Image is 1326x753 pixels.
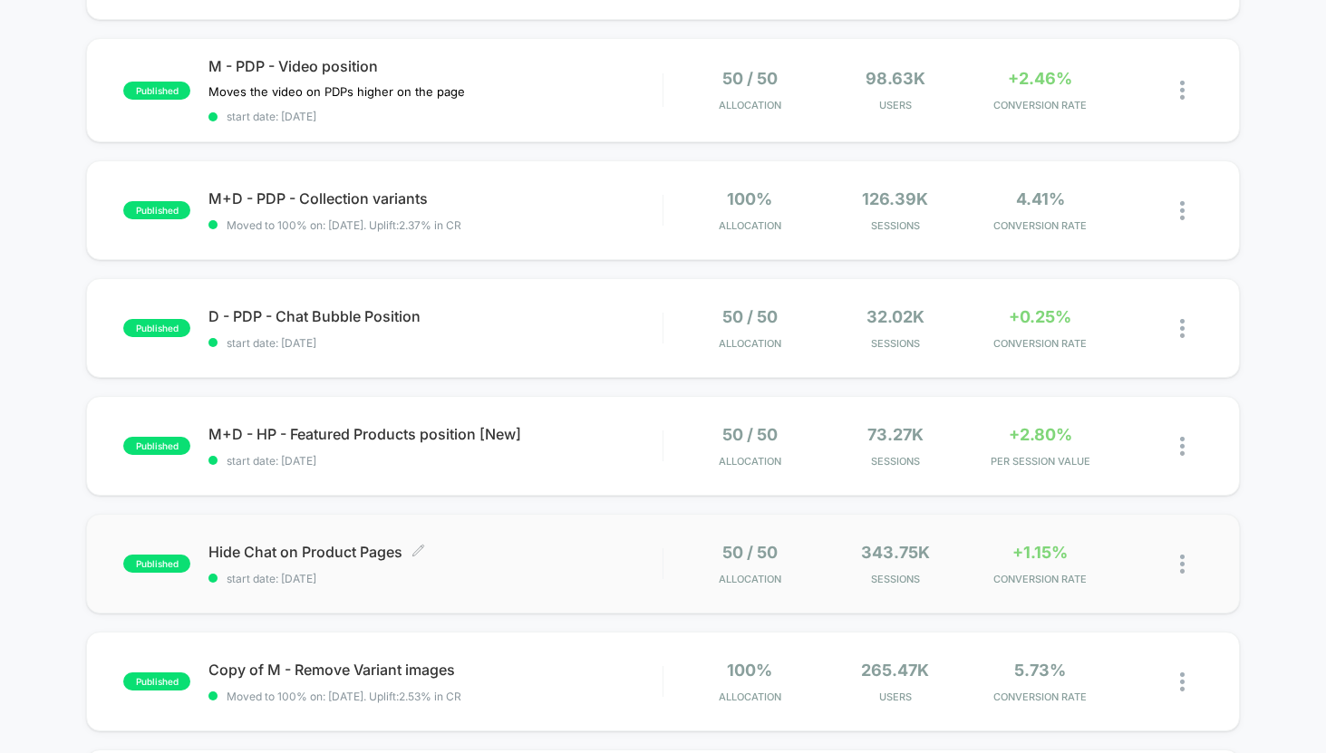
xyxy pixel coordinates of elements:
span: Moved to 100% on: [DATE] . Uplift: 2.37% in CR [227,218,461,232]
span: Moved to 100% on: [DATE] . Uplift: 2.53% in CR [227,690,461,703]
span: CONVERSION RATE [973,99,1108,111]
span: Allocation [719,455,781,468]
span: start date: [DATE] [208,336,663,350]
span: CONVERSION RATE [973,219,1108,232]
span: CONVERSION RATE [973,573,1108,585]
span: Sessions [827,337,963,350]
span: 100% [727,189,772,208]
span: +0.25% [1009,307,1071,326]
span: Sessions [827,573,963,585]
span: published [123,82,190,100]
span: start date: [DATE] [208,110,663,123]
span: published [123,201,190,219]
span: Allocation [719,219,781,232]
img: close [1180,672,1185,691]
img: close [1180,201,1185,220]
span: 4.41% [1016,189,1065,208]
span: 32.02k [866,307,924,326]
span: D - PDP - Chat Bubble Position [208,307,663,325]
span: Copy of M - Remove Variant images [208,661,663,679]
span: +1.15% [1012,543,1068,562]
span: 126.39k [862,189,928,208]
span: M+D - HP - Featured Products position [New] [208,425,663,443]
span: 50 / 50 [722,307,778,326]
span: CONVERSION RATE [973,690,1108,703]
span: 343.75k [861,543,930,562]
span: 98.63k [866,69,925,88]
span: Users [827,99,963,111]
span: M+D - PDP - Collection variants [208,189,663,208]
span: 50 / 50 [722,543,778,562]
span: Hide Chat on Product Pages [208,543,663,561]
span: Sessions [827,219,963,232]
span: published [123,319,190,337]
span: Users [827,690,963,703]
span: published [123,437,190,455]
span: PER SESSION VALUE [973,455,1108,468]
span: Allocation [719,337,781,350]
span: Allocation [719,573,781,585]
span: 100% [727,661,772,680]
span: 73.27k [867,425,924,444]
img: close [1180,437,1185,456]
span: CONVERSION RATE [973,337,1108,350]
span: Moves the video on PDPs higher on the page [208,84,465,99]
span: Allocation [719,690,781,703]
span: start date: [DATE] [208,572,663,585]
img: close [1180,319,1185,338]
span: Sessions [827,455,963,468]
span: +2.80% [1009,425,1072,444]
span: published [123,672,190,690]
img: close [1180,81,1185,100]
span: published [123,555,190,573]
span: +2.46% [1008,69,1072,88]
span: Allocation [719,99,781,111]
span: 265.47k [861,661,929,680]
span: 50 / 50 [722,425,778,444]
span: M - PDP - Video position [208,57,663,75]
span: 5.73% [1014,661,1066,680]
span: start date: [DATE] [208,454,663,468]
img: close [1180,555,1185,574]
span: 50 / 50 [722,69,778,88]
